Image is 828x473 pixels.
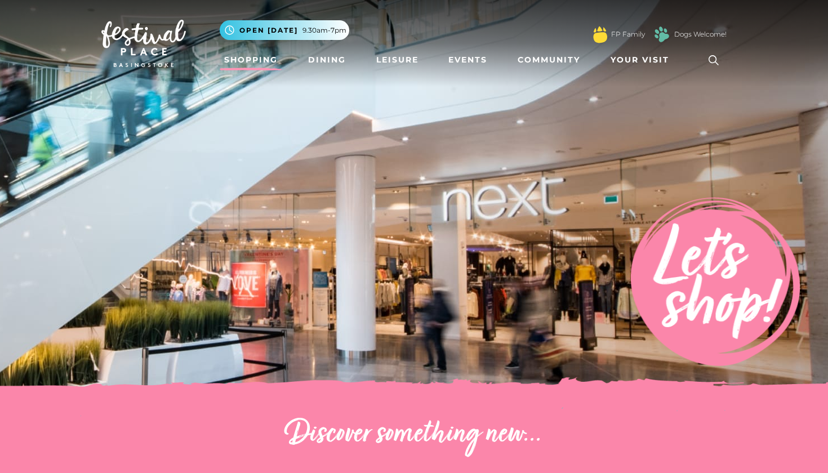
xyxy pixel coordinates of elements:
[220,50,282,70] a: Shopping
[239,25,298,35] span: Open [DATE]
[304,50,350,70] a: Dining
[101,20,186,67] img: Festival Place Logo
[302,25,346,35] span: 9.30am-7pm
[606,50,679,70] a: Your Visit
[372,50,423,70] a: Leisure
[611,29,645,39] a: FP Family
[444,50,492,70] a: Events
[611,54,669,66] span: Your Visit
[674,29,727,39] a: Dogs Welcome!
[513,50,585,70] a: Community
[101,417,727,453] h2: Discover something new...
[220,20,349,40] button: Open [DATE] 9.30am-7pm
